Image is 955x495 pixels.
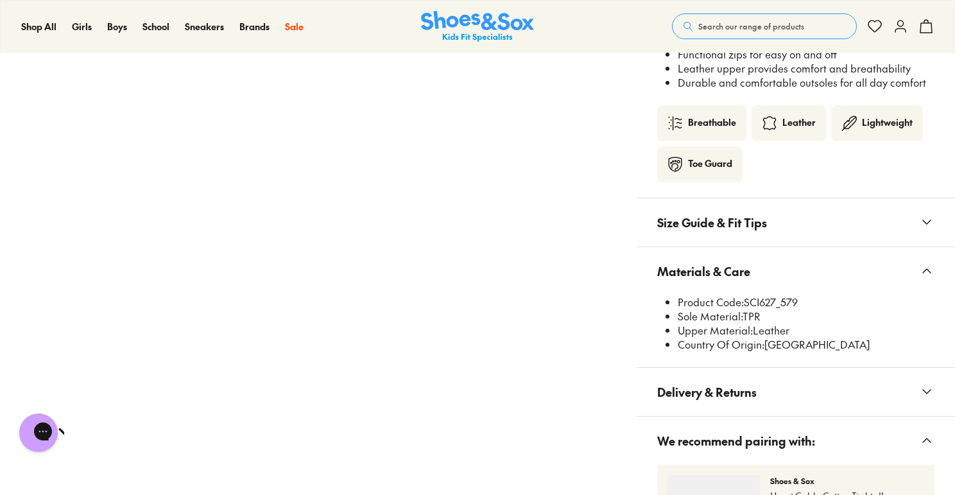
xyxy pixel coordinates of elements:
span: Sole Material: [678,309,743,323]
a: Girls [72,20,92,33]
span: Delivery & Returns [657,373,757,411]
button: Delivery & Returns [637,368,955,416]
button: We recommend pairing with: [637,417,955,465]
li: Functional zips for easy on and off [678,48,934,62]
li: TPR [678,309,934,324]
li: [GEOGRAPHIC_DATA] [678,338,934,352]
button: Materials & Care [637,247,955,295]
div: Lightweight [862,116,913,131]
span: We recommend pairing with: [657,422,815,460]
img: lightweigh-icon.png [841,116,857,131]
span: Upper Material: [678,323,753,337]
span: Product Code: [678,295,744,309]
a: School [142,20,169,33]
span: Materials & Care [657,252,750,290]
div: Toe Guard [688,157,732,172]
img: Type_material-leather.svg [762,116,777,131]
span: Country Of Origin: [678,337,764,351]
img: breathable.png [667,116,683,131]
a: Sneakers [185,20,224,33]
button: Search our range of products [672,13,857,39]
a: Shoes & Sox [421,11,534,42]
img: toe-guard-icon.png [667,157,683,172]
a: Brands [239,20,270,33]
li: Leather [678,324,934,338]
a: Shop All [21,20,56,33]
li: Leather upper provides comfort and breathability [678,62,934,76]
iframe: Gorgias live chat messenger [13,409,64,456]
li: SCI627_579 [678,295,934,309]
button: Size Guide & Fit Tips [637,198,955,247]
span: Size Guide & Fit Tips [657,204,767,241]
a: Boys [107,20,127,33]
a: Sale [285,20,304,33]
span: Search our range of products [698,21,804,32]
img: SNS_Logo_Responsive.svg [421,11,534,42]
li: Durable and comfortable outsoles for all day comfort [678,76,934,90]
div: Leather [782,116,816,131]
p: Shoes & Sox [770,475,924,487]
div: Breathable [688,116,736,131]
